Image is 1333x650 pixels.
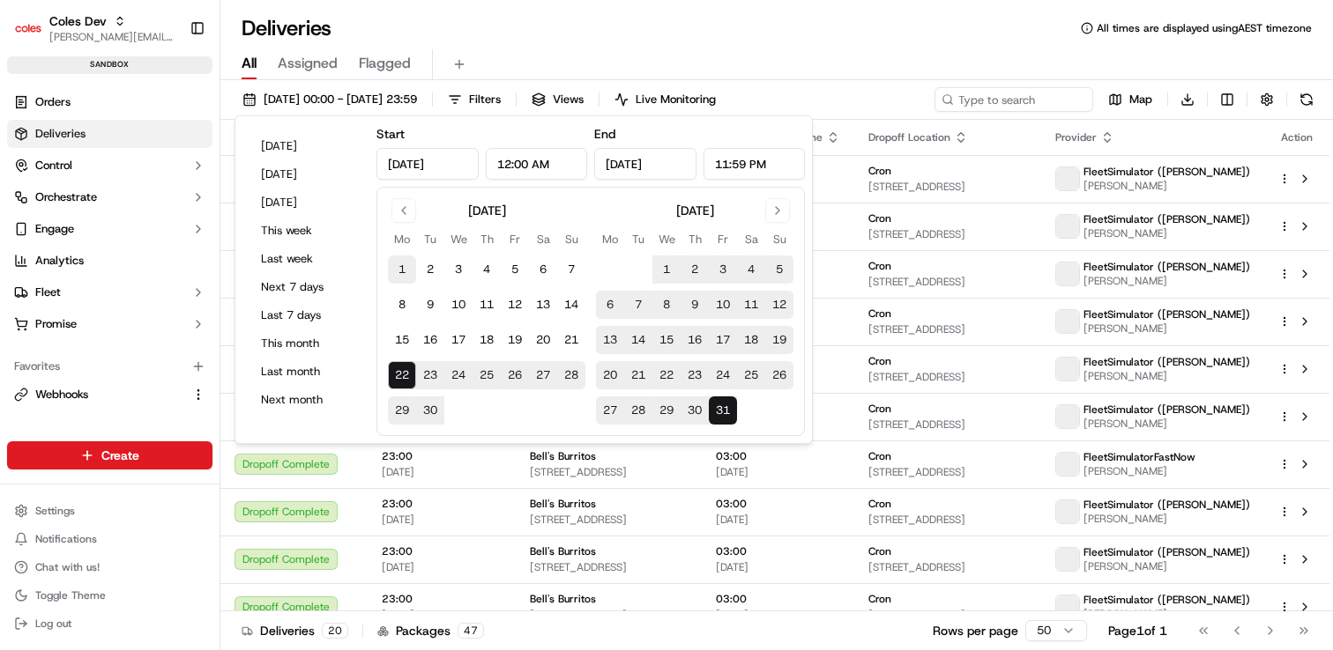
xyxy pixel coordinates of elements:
[382,608,502,622] span: [DATE]
[1084,260,1250,274] span: FleetSimulator ([PERSON_NAME])
[530,544,596,558] span: Bell's Burritos
[253,247,359,271] button: Last week
[1278,130,1315,144] div: Action
[35,617,71,631] span: Log out
[529,361,557,389] button: 27
[1084,450,1195,464] span: FleetSimulatorFastNow
[681,230,709,248] th: Thursday
[1055,130,1097,144] span: Provider
[377,622,484,639] div: Packages
[501,230,529,248] th: Friday
[652,291,681,319] button: 8
[636,92,716,107] span: Live Monitoring
[624,396,652,425] button: 28
[1084,165,1250,179] span: FleetSimulator ([PERSON_NAME])
[530,465,688,479] span: [STREET_ADDRESS]
[868,354,891,368] span: Cron
[501,326,529,354] button: 19
[35,316,77,332] span: Promise
[7,56,212,74] div: sandbox
[35,560,100,574] span: Chat with us!
[868,227,1027,241] span: [STREET_ADDRESS]
[933,622,1018,639] p: Rows per page
[382,465,502,479] span: [DATE]
[596,230,624,248] th: Monday
[530,449,596,463] span: Bell's Burritos
[596,326,624,354] button: 13
[7,441,212,469] button: Create
[359,53,411,74] span: Flagged
[175,299,213,312] span: Pylon
[652,361,681,389] button: 22
[11,248,142,280] a: 📗Knowledge Base
[681,361,709,389] button: 23
[14,387,184,403] a: Webhooks
[382,513,502,527] span: [DATE]
[530,608,688,622] span: [STREET_ADDRESS]
[18,168,49,200] img: 1736555255976-a54dd68f-1ca7-489b-9aae-adbdc363a1c4
[681,291,709,319] button: 9
[388,396,416,425] button: 29
[486,148,588,180] input: Time
[469,92,501,107] span: Filters
[594,126,615,142] label: End
[18,257,32,271] div: 📗
[765,230,793,248] th: Sunday
[444,361,473,389] button: 24
[388,230,416,248] th: Monday
[7,583,212,608] button: Toggle Theme
[253,275,359,299] button: Next 7 days
[557,326,585,354] button: 21
[1084,417,1250,431] span: [PERSON_NAME]
[709,230,737,248] th: Friday
[242,53,257,74] span: All
[101,447,139,464] span: Create
[737,291,765,319] button: 11
[652,255,681,284] button: 1
[529,326,557,354] button: 20
[868,465,1027,479] span: [STREET_ADDRESS]
[35,284,61,300] span: Fleet
[1084,307,1250,321] span: FleetSimulator ([PERSON_NAME])
[322,623,348,639] div: 20
[253,388,359,412] button: Next month
[1084,498,1250,512] span: FleetSimulator ([PERSON_NAME])
[35,253,84,269] span: Analytics
[530,592,596,606] span: Bell's Burritos
[1084,559,1250,573] span: [PERSON_NAME]
[473,230,501,248] th: Thursday
[716,513,840,527] span: [DATE]
[278,53,338,74] span: Assigned
[1084,274,1250,288] span: [PERSON_NAME]
[709,255,737,284] button: 3
[681,255,709,284] button: 2
[7,247,212,275] a: Analytics
[242,622,348,639] div: Deliveries
[868,259,891,273] span: Cron
[737,255,765,284] button: 4
[49,12,107,30] button: Coles Dev
[300,174,321,195] button: Start new chat
[716,465,840,479] span: [DATE]
[458,623,484,639] div: 47
[444,230,473,248] th: Wednesday
[596,361,624,389] button: 20
[7,120,212,148] a: Deliveries
[553,92,584,107] span: Views
[7,499,212,523] button: Settings
[382,592,502,606] span: 23:00
[416,361,444,389] button: 23
[444,291,473,319] button: 10
[7,423,212,451] div: Available Products
[868,370,1027,384] span: [STREET_ADDRESS]
[264,92,417,107] span: [DATE] 00:00 - [DATE] 23:59
[253,162,359,187] button: [DATE]
[652,230,681,248] th: Wednesday
[444,326,473,354] button: 17
[529,230,557,248] th: Saturday
[388,255,416,284] button: 1
[737,361,765,389] button: 25
[716,449,840,463] span: 03:00
[868,275,1027,289] span: [STREET_ADDRESS]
